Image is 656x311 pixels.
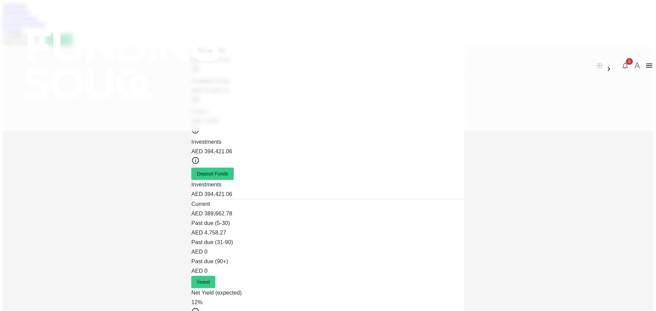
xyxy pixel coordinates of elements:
div: AED 4,758.27 [191,228,464,238]
button: Invest [191,276,215,288]
span: Net Yield (expected) [191,290,242,296]
span: Investments [191,139,221,145]
div: AED 394,421.06 [191,189,464,199]
span: Current [191,201,210,207]
div: AED 394,421.06 [191,147,464,156]
span: 0 [626,58,633,65]
div: AED 0 [191,266,464,276]
span: Past due (31-90) [191,239,233,245]
button: A [632,60,642,71]
div: AED 389,662.78 [191,209,464,218]
div: AED 0 [191,247,464,257]
span: Past due (90+) [191,258,228,264]
span: Investments [191,182,221,187]
span: Past due (5-30) [191,220,230,226]
span: العربية [605,58,618,63]
div: 12% [191,298,464,307]
button: Deposit Funds [191,168,234,180]
button: 0 [618,59,632,72]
